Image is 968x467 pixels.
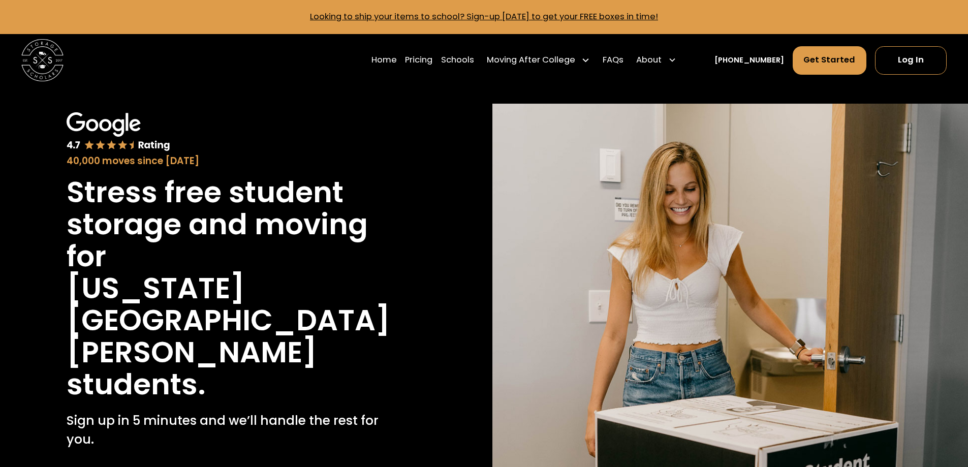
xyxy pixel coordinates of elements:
a: Looking to ship your items to school? Sign-up [DATE] to get your FREE boxes in time! [310,11,658,22]
a: Pricing [405,45,432,75]
h1: Stress free student storage and moving for [67,176,409,272]
p: Sign up in 5 minutes and we’ll handle the rest for you. [67,411,409,449]
div: 40,000 moves since [DATE] [67,154,409,168]
a: Schools [441,45,474,75]
h1: students. [67,368,206,400]
a: Home [371,45,397,75]
div: About [632,45,681,75]
h1: [US_STATE][GEOGRAPHIC_DATA][PERSON_NAME] [67,272,409,368]
img: Storage Scholars main logo [21,39,64,81]
div: About [636,54,662,67]
a: FAQs [603,45,623,75]
img: Google 4.7 star rating [67,112,170,152]
a: Get Started [793,46,867,75]
a: [PHONE_NUMBER] [714,55,784,66]
div: Moving After College [483,45,595,75]
div: Moving After College [487,54,575,67]
a: Log In [875,46,947,75]
a: home [21,39,64,81]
